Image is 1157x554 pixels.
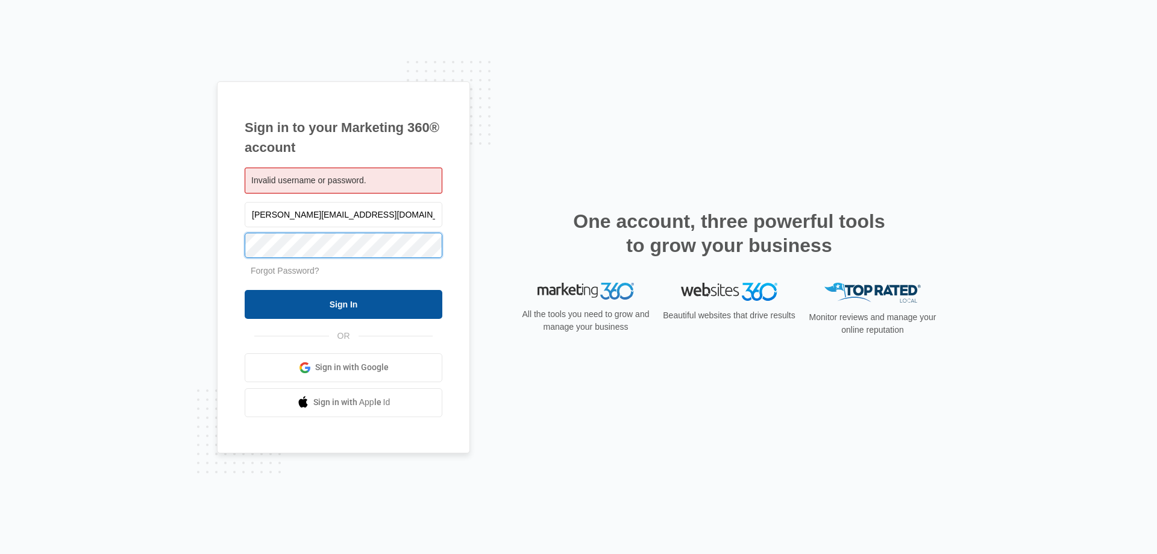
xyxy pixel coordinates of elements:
[569,209,889,257] h2: One account, three powerful tools to grow your business
[245,353,442,382] a: Sign in with Google
[245,118,442,157] h1: Sign in to your Marketing 360® account
[518,308,653,333] p: All the tools you need to grow and manage your business
[538,283,634,300] img: Marketing 360
[824,283,921,303] img: Top Rated Local
[315,361,389,374] span: Sign in with Google
[313,396,390,409] span: Sign in with Apple Id
[245,290,442,319] input: Sign In
[329,330,359,342] span: OR
[805,311,940,336] p: Monitor reviews and manage your online reputation
[681,283,777,300] img: Websites 360
[251,175,366,185] span: Invalid username or password.
[245,202,442,227] input: Email
[245,388,442,417] a: Sign in with Apple Id
[662,309,797,322] p: Beautiful websites that drive results
[251,266,319,275] a: Forgot Password?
